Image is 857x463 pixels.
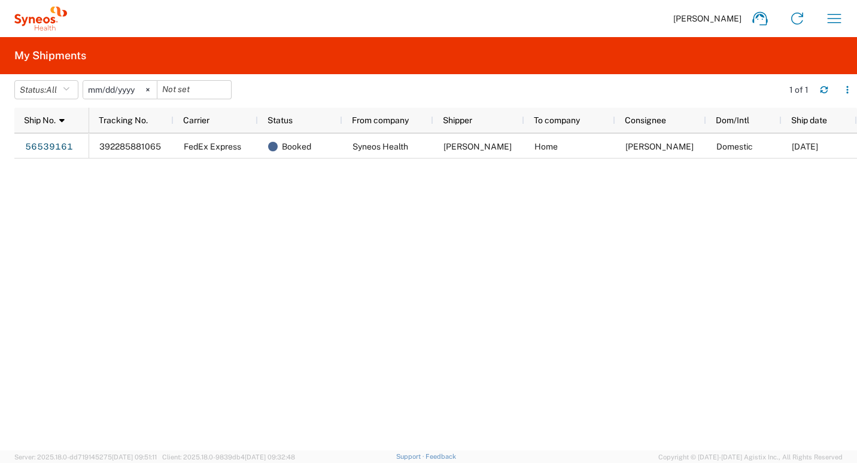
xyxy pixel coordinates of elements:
[352,142,408,151] span: Syneos Health
[534,142,558,151] span: Home
[352,115,409,125] span: From company
[658,452,843,462] span: Copyright © [DATE]-[DATE] Agistix Inc., All Rights Reserved
[443,115,472,125] span: Shipper
[673,13,741,24] span: [PERSON_NAME]
[25,138,74,157] a: 56539161
[184,142,241,151] span: FedEx Express
[14,453,157,461] span: Server: 2025.18.0-dd719145275
[396,453,426,460] a: Support
[83,81,157,99] input: Not set
[183,115,209,125] span: Carrier
[282,134,311,159] span: Booked
[24,115,56,125] span: Ship No.
[14,80,78,99] button: Status:All
[534,115,580,125] span: To company
[716,115,749,125] span: Dom/Intl
[268,115,293,125] span: Status
[625,115,666,125] span: Consignee
[792,142,818,151] span: 08/21/2025
[789,84,810,95] div: 1 of 1
[162,453,295,461] span: Client: 2025.18.0-9839db4
[443,142,512,151] span: Carmen Figueroa
[99,142,161,151] span: 392285881065
[426,453,456,460] a: Feedback
[157,81,231,99] input: Not set
[112,453,157,461] span: [DATE] 09:51:11
[716,142,753,151] span: Domestic
[245,453,295,461] span: [DATE] 09:32:48
[46,85,57,95] span: All
[99,115,148,125] span: Tracking No.
[14,48,86,63] h2: My Shipments
[791,115,827,125] span: Ship date
[625,142,694,151] span: Ricardo Fabila Cortes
